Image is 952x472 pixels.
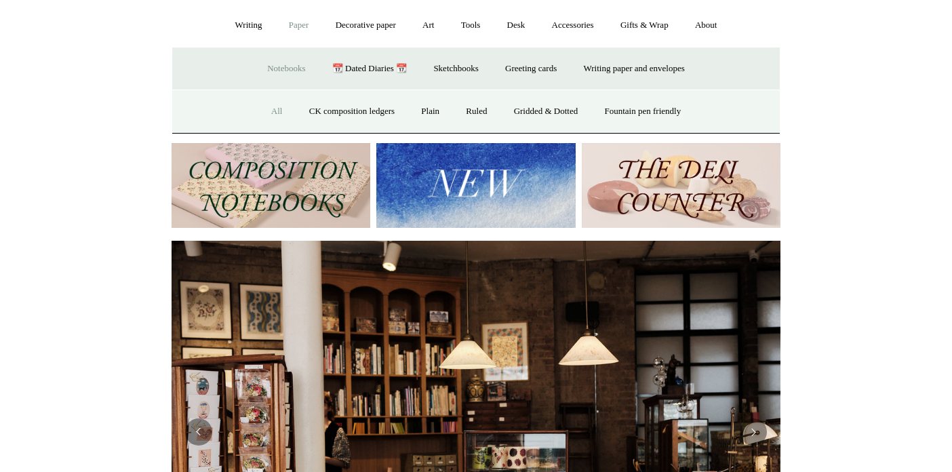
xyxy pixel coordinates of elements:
img: New.jpg__PID:f73bdf93-380a-4a35-bcfe-7823039498e1 [376,143,575,228]
img: 202302 Composition ledgers.jpg__PID:69722ee6-fa44-49dd-a067-31375e5d54ec [172,143,370,228]
button: Previous [185,418,212,446]
a: 📆 Dated Diaries 📆 [320,51,419,87]
a: Decorative paper [323,7,408,43]
a: Sketchbooks [421,51,490,87]
a: Art [410,7,446,43]
a: Writing paper and envelopes [572,51,697,87]
a: About [683,7,730,43]
a: Notebooks [255,51,317,87]
a: Greeting cards [493,51,569,87]
a: Gridded & Dotted [502,94,591,130]
a: Fountain pen friendly [593,94,694,130]
a: Ruled [454,94,499,130]
button: Next [740,418,767,446]
a: Accessories [540,7,606,43]
a: Paper [277,7,321,43]
a: Desk [495,7,538,43]
a: Gifts & Wrap [608,7,681,43]
a: Tools [449,7,493,43]
a: All [259,94,295,130]
a: Writing [223,7,275,43]
a: Plain [409,94,452,130]
img: The Deli Counter [582,143,780,228]
a: CK composition ledgers [297,94,407,130]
